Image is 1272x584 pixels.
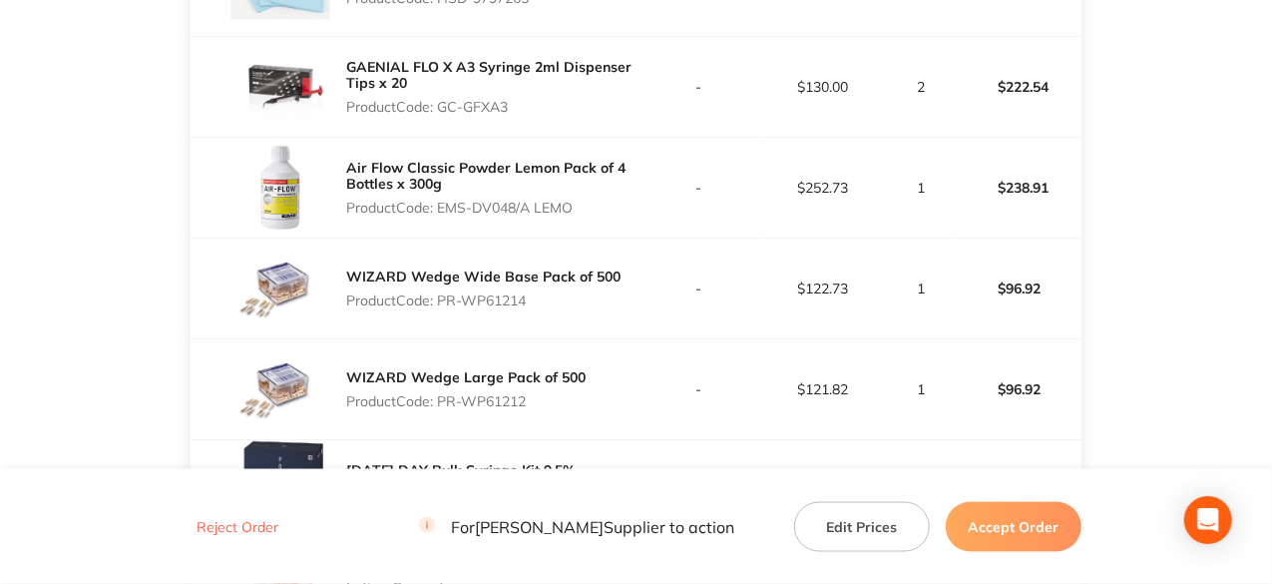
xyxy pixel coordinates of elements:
p: $384.75 [958,466,1080,514]
p: $238.91 [958,164,1080,212]
p: $222.54 [958,63,1080,111]
p: - [637,180,760,196]
a: [DATE] DAY Bulk Syringe Kit 9.5% [MEDICAL_DATA] 50 x 3g [346,461,576,495]
p: 2 [886,79,955,95]
button: Edit Prices [794,501,930,551]
p: Product Code: PR-WP61212 [346,393,586,409]
p: 1 [886,180,955,196]
a: WIZARD Wedge Wide Base Pack of 500 [346,268,621,286]
img: bDA0Y2sybw [230,138,330,238]
p: Product Code: EMS-DV048/A LEMO [346,200,636,216]
p: $130.00 [761,79,884,95]
p: 1 [886,281,955,296]
p: Product Code: GC-GFXA3 [346,99,636,115]
a: Air Flow Classic Powder Lemon Pack of 4 Bottles x 300g [346,159,626,193]
p: $96.92 [958,365,1080,413]
p: For [PERSON_NAME] Supplier to action [419,517,734,536]
img: cmN4YjBtcg [230,339,330,439]
p: - [637,79,760,95]
p: $252.73 [761,180,884,196]
button: Accept Order [946,501,1081,551]
p: - [637,381,760,397]
p: $121.82 [761,381,884,397]
a: WIZARD Wedge Large Pack of 500 [346,368,586,386]
img: d2duNjBmYQ [230,239,330,338]
img: eXZjcHFycg [230,440,330,540]
button: Reject Order [191,518,284,536]
div: Open Intercom Messenger [1184,496,1232,544]
p: $96.92 [958,265,1080,312]
p: - [637,281,760,296]
a: GAENIAL FLO X A3 Syringe 2ml Dispenser Tips x 20 [346,58,632,92]
p: Product Code: PR-WP61214 [346,292,621,308]
p: $122.73 [761,281,884,296]
img: eGUzbnhuZA [230,37,330,137]
p: 1 [886,381,955,397]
